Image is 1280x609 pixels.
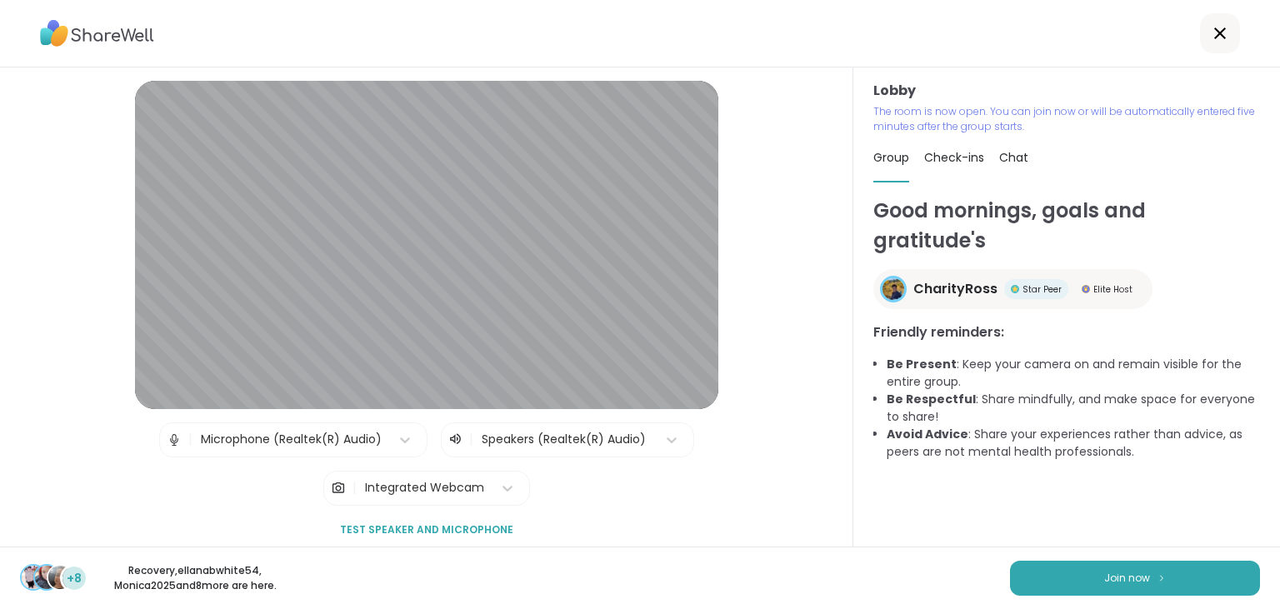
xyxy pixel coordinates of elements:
b: Be Respectful [887,391,976,407]
span: Star Peer [1022,283,1062,296]
span: CharityRoss [913,279,997,299]
li: : Share your experiences rather than advice, as peers are not mental health professionals. [887,426,1260,461]
li: : Share mindfully, and make space for everyone to share! [887,391,1260,426]
span: Test speaker and microphone [340,522,513,537]
button: Join now [1010,561,1260,596]
span: | [188,423,192,457]
img: ShareWell Logo [40,14,154,52]
a: CharityRossCharityRossStar PeerStar PeerElite HostElite Host [873,269,1152,309]
img: CharityRoss [882,278,904,300]
span: Check-ins [924,149,984,166]
img: Recovery [22,566,45,589]
span: Elite Host [1093,283,1132,296]
p: The room is now open. You can join now or will be automatically entered five minutes after the gr... [873,104,1260,134]
div: Microphone (Realtek(R) Audio) [201,431,382,448]
img: Microphone [167,423,182,457]
span: Chat [999,149,1028,166]
button: Test speaker and microphone [333,512,520,547]
div: Integrated Webcam [365,479,484,497]
img: ellanabwhite54 [35,566,58,589]
span: | [352,472,357,505]
b: Be Present [887,356,957,372]
b: Avoid Advice [887,426,968,442]
h3: Lobby [873,81,1260,101]
h1: Good mornings, goals and gratitude's [873,196,1260,256]
li: : Keep your camera on and remain visible for the entire group. [887,356,1260,391]
span: Group [873,149,909,166]
img: Camera [331,472,346,505]
img: Star Peer [1011,285,1019,293]
img: Elite Host [1082,285,1090,293]
h3: Friendly reminders: [873,322,1260,342]
img: ShareWell Logomark [1157,573,1167,582]
p: Recovery , ellanabwhite54 , Monica2025 and 8 more are here. [102,563,288,593]
img: Monica2025 [48,566,72,589]
span: | [469,430,473,450]
span: +8 [67,570,82,587]
span: Join now [1104,571,1150,586]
